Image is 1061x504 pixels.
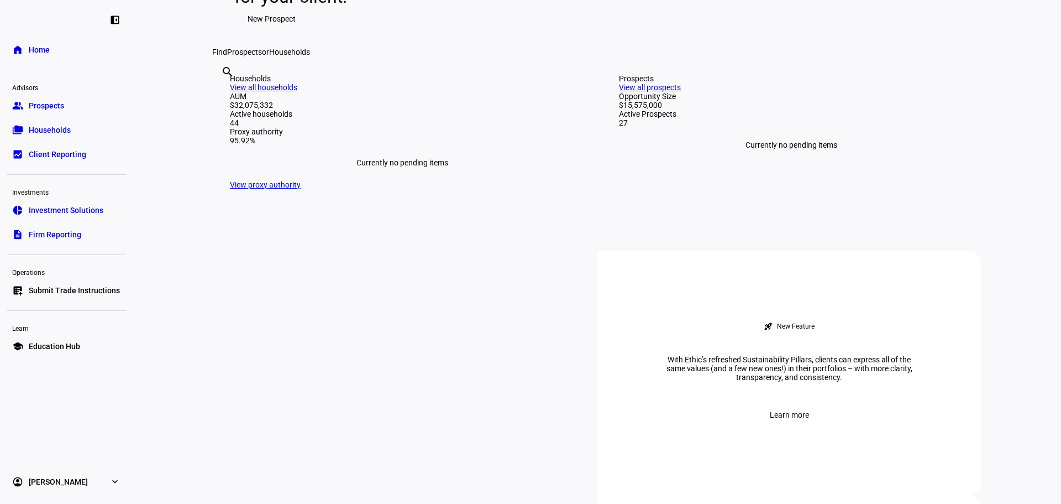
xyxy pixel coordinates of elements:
div: Advisors [7,79,126,95]
a: View all households [230,83,297,92]
span: Investment Solutions [29,205,103,216]
div: Operations [7,264,126,279]
mat-icon: search [221,65,234,79]
eth-mat-symbol: description [12,229,23,240]
div: Learn [7,320,126,335]
eth-mat-symbol: home [12,44,23,55]
div: With Ethic’s refreshed Sustainability Pillars, clients can express all of the same values (and a ... [651,355,927,382]
a: groupProspects [7,95,126,117]
span: Households [269,48,310,56]
a: folder_copyHouseholds [7,119,126,141]
eth-mat-symbol: account_circle [12,476,23,487]
div: Opportunity Size [619,92,964,101]
div: Prospects [619,74,964,83]
a: homeHome [7,39,126,61]
eth-mat-symbol: list_alt_add [12,285,23,296]
span: Submit Trade Instructions [29,285,120,296]
span: Client Reporting [29,149,86,160]
div: AUM [230,92,575,101]
input: Enter name of prospect or household [221,80,223,93]
div: Active Prospects [619,110,964,118]
eth-mat-symbol: folder_copy [12,124,23,136]
a: descriptionFirm Reporting [7,224,126,246]
div: $15,575,000 [619,101,964,110]
div: Proxy authority [230,127,575,136]
eth-mat-symbol: pie_chart [12,205,23,216]
div: Find or [212,48,981,56]
span: Home [29,44,50,55]
div: Currently no pending items [230,145,575,180]
div: Currently no pending items [619,127,964,163]
a: View proxy authority [230,180,301,189]
div: Investments [7,184,126,199]
eth-mat-symbol: school [12,341,23,352]
span: Education Hub [29,341,80,352]
span: New Prospect [248,8,296,30]
div: Active households [230,110,575,118]
div: $32,075,332 [230,101,575,110]
div: 44 [230,118,575,127]
a: pie_chartInvestment Solutions [7,199,126,221]
div: 27 [619,118,964,127]
mat-icon: rocket_launch [764,322,773,331]
span: Households [29,124,71,136]
eth-mat-symbol: bid_landscape [12,149,23,160]
button: Learn more [757,404,822,426]
span: Firm Reporting [29,229,81,240]
span: Prospects [227,48,262,56]
span: [PERSON_NAME] [29,476,88,487]
a: View all prospects [619,83,681,92]
eth-mat-symbol: expand_more [109,476,120,487]
button: New Prospect [234,8,309,30]
a: bid_landscapeClient Reporting [7,143,126,165]
div: New Feature [777,322,815,331]
span: Learn more [770,404,809,426]
span: Prospects [29,100,64,111]
eth-mat-symbol: left_panel_close [109,14,120,25]
div: Households [230,74,575,83]
eth-mat-symbol: group [12,100,23,111]
div: 95.92% [230,136,575,145]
